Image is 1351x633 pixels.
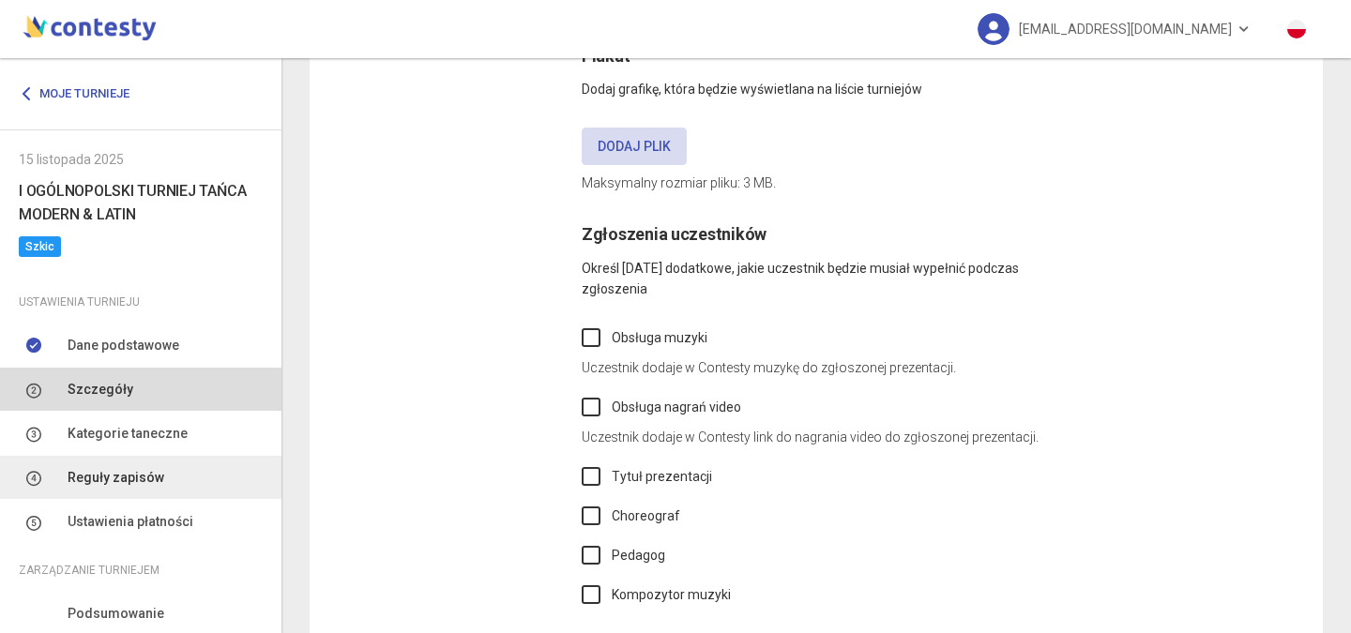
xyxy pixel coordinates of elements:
h6: I OGÓLNOPOLSKI TURNIEJ TAŃCA MODERN & LATIN [19,179,263,226]
label: Kompozytor muzyki [582,584,731,605]
p: Uczestnik dodaje w Contesty muzykę do zgłoszonej prezentacji. [582,357,1051,378]
span: Szczegóły [68,379,133,399]
span: [EMAIL_ADDRESS][DOMAIN_NAME] [1019,9,1232,49]
img: number-3 [26,427,41,443]
label: Obsługa nagrań video [582,397,741,417]
p: Określ [DATE] dodatkowe, jakie uczestnik będzie musiał wypełnić podczas zgłoszenia [582,249,1051,299]
span: Szkic [19,236,61,257]
span: Ustawienia płatności [68,511,193,532]
span: Reguły zapisów [68,467,164,488]
label: Tytuł prezentacji [582,466,712,487]
p: Dodaj grafikę, która będzie wyświetlana na liście turniejów [582,69,1051,99]
span: Zgłoszenia uczestników [582,224,767,244]
a: Moje turnieje [19,77,144,111]
div: 15 listopada 2025 [19,149,263,170]
span: Kategorie taneczne [68,423,188,444]
img: number-4 [26,471,41,487]
img: number-5 [26,515,41,531]
div: Ustawienia turnieju [19,292,263,312]
p: Maksymalny rozmiar pliku: 3 MB. [582,173,1051,193]
img: number-2 [26,383,41,399]
span: Podsumowanie [68,603,164,624]
label: Choreograf [582,505,680,526]
span: Zarządzanie turniejem [19,560,159,580]
label: Dodaj plik [582,128,687,165]
p: Uczestnik dodaje w Contesty link do nagrania video do zgłoszonej prezentacji. [582,427,1051,447]
span: Dane podstawowe [68,335,179,355]
label: Obsługa muzyki [582,327,707,348]
label: Pedagog [582,545,665,565]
